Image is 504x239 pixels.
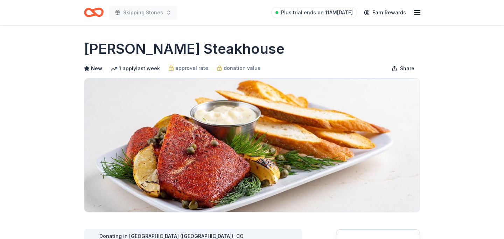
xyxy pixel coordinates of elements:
button: Skipping Stones [109,6,177,20]
span: Share [400,64,414,73]
a: Plus trial ends on 11AM[DATE] [271,7,357,18]
span: Plus trial ends on 11AM[DATE] [281,8,353,17]
span: Skipping Stones [123,8,163,17]
h1: [PERSON_NAME] Steakhouse [84,39,285,59]
a: donation value [217,64,261,72]
span: approval rate [175,64,208,72]
a: Home [84,4,104,21]
span: New [91,64,102,73]
button: Share [386,61,420,75]
span: donation value [224,64,261,72]
a: approval rate [168,64,208,72]
a: Earn Rewards [360,6,410,19]
div: 1 apply last week [111,64,160,73]
img: Image for Perry's Steakhouse [84,79,420,212]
